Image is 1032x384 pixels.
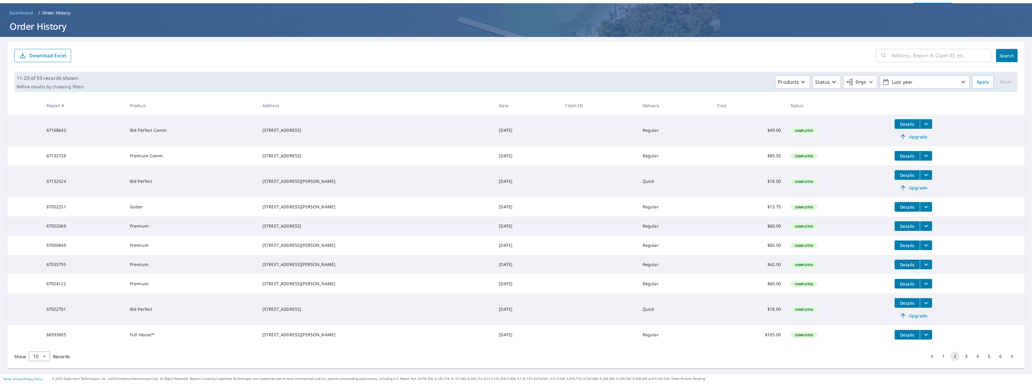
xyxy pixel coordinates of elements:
[494,197,560,216] td: [DATE]
[996,352,1005,361] button: Go to page 6
[791,243,817,248] span: Completed
[996,49,1018,62] button: Search
[898,133,928,140] span: Upgrade
[895,330,920,340] button: detailsBtn-66933805
[898,172,916,178] span: Details
[977,78,989,86] span: Apply
[898,243,916,248] span: Details
[638,114,713,146] td: Regular
[638,97,713,114] th: Delivery
[712,255,786,274] td: $42.00
[42,197,125,216] td: 67052251
[791,180,817,184] span: Completed
[972,75,994,89] button: Apply
[920,260,932,269] button: filesDropdownBtn-67035795
[898,121,916,127] span: Details
[895,183,932,192] a: Upgrade
[125,114,258,146] td: Bid Perfect Comm
[712,274,786,293] td: $60.00
[42,293,125,325] td: 67022701
[23,377,43,381] a: Privacy Policy
[712,97,786,114] th: Cost
[920,202,932,212] button: filesDropdownBtn-67052251
[712,165,786,197] td: $18.00
[42,325,125,344] td: 66933805
[712,197,786,216] td: $13.75
[10,10,33,16] span: Dashboard
[494,146,560,165] td: [DATE]
[920,330,932,340] button: filesDropdownBtn-66933805
[42,274,125,293] td: 67024122
[898,262,916,268] span: Details
[42,216,125,236] td: 67052069
[494,216,560,236] td: [DATE]
[638,293,713,325] td: Quick
[262,262,489,268] div: [STREET_ADDRESS][PERSON_NAME]
[895,132,932,141] a: Upgrade
[638,216,713,236] td: Regular
[846,78,866,86] span: Orgs
[494,325,560,344] td: [DATE]
[895,298,920,308] button: detailsBtn-67022701
[42,97,125,114] th: Report #
[920,298,932,308] button: filesDropdownBtn-67022701
[712,325,786,344] td: $105.00
[638,236,713,255] td: Regular
[1001,53,1013,59] span: Search
[898,281,916,287] span: Details
[42,114,125,146] td: 67168643
[898,184,928,191] span: Upgrade
[895,119,920,129] button: detailsBtn-67168643
[843,75,877,89] button: Orgs
[1007,352,1017,361] button: Go to next page
[262,127,489,133] div: [STREET_ADDRESS]
[52,376,1029,381] p: © 2025 Eagle View Technologies, Inc. and Pictometry International Corp. All Rights Reserved. Repo...
[125,236,258,255] td: Premium
[895,260,920,269] button: detailsBtn-67035795
[262,204,489,210] div: [STREET_ADDRESS][PERSON_NAME]
[961,352,971,361] button: Go to page 3
[125,165,258,197] td: Bid Perfect
[791,205,817,209] span: Completed
[791,307,817,312] span: Completed
[791,333,817,337] span: Completed
[262,223,489,229] div: [STREET_ADDRESS]
[895,202,920,212] button: detailsBtn-67052251
[920,119,932,129] button: filesDropdownBtn-67168643
[258,97,494,114] th: Address
[560,97,637,114] th: Claim ID
[973,352,982,361] button: Go to page 4
[638,274,713,293] td: Regular
[7,8,36,18] a: Dashboard
[898,332,916,338] span: Details
[262,242,489,248] div: [STREET_ADDRESS][PERSON_NAME]
[29,352,50,361] div: Show 10 records
[712,146,786,165] td: $89.50
[262,332,489,338] div: [STREET_ADDRESS][PERSON_NAME]
[53,354,70,359] span: Records
[17,74,84,82] p: 11-20 of 59 records shown
[638,146,713,165] td: Regular
[262,306,489,312] div: [STREET_ADDRESS]
[939,352,948,361] button: Go to page 1
[638,325,713,344] td: Regular
[791,129,817,133] span: Completed
[920,221,932,231] button: filesDropdownBtn-67052069
[42,255,125,274] td: 67035795
[38,9,40,17] li: /
[29,348,50,365] div: 10
[898,300,916,306] span: Details
[898,312,928,319] span: Upgrade
[712,293,786,325] td: $18.00
[494,293,560,325] td: [DATE]
[29,52,66,59] p: Download Excel
[775,75,810,89] button: Products
[262,153,489,159] div: [STREET_ADDRESS]
[895,151,920,161] button: detailsBtn-67132728
[494,114,560,146] td: [DATE]
[42,236,125,255] td: 67050849
[262,178,489,184] div: [STREET_ADDRESS][PERSON_NAME]
[7,8,1025,18] nav: breadcrumb
[895,311,932,320] a: Upgrade
[778,78,799,86] p: Products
